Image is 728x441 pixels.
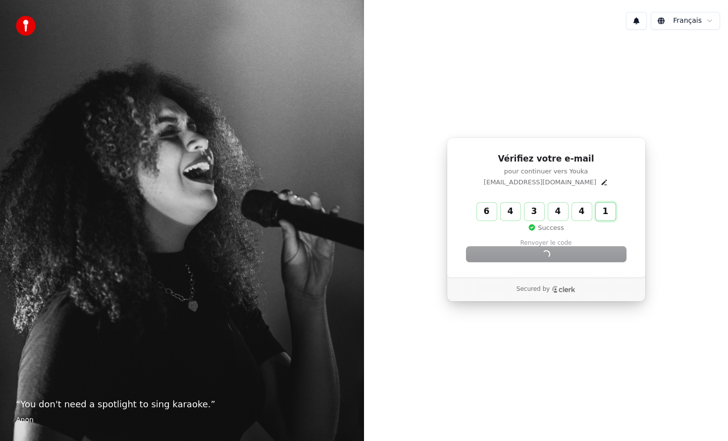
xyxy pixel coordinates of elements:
p: Success [528,223,564,232]
button: Edit [600,178,608,186]
a: Clerk logo [552,286,575,293]
input: Enter verification code [477,203,635,220]
footer: Anon [16,415,348,425]
h1: Vérifiez votre e-mail [467,153,626,165]
p: pour continuer vers Youka [467,167,626,176]
p: [EMAIL_ADDRESS][DOMAIN_NAME] [484,178,596,187]
p: Secured by [517,285,550,293]
img: youka [16,16,36,36]
p: “ You don't need a spotlight to sing karaoke. ” [16,397,348,411]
